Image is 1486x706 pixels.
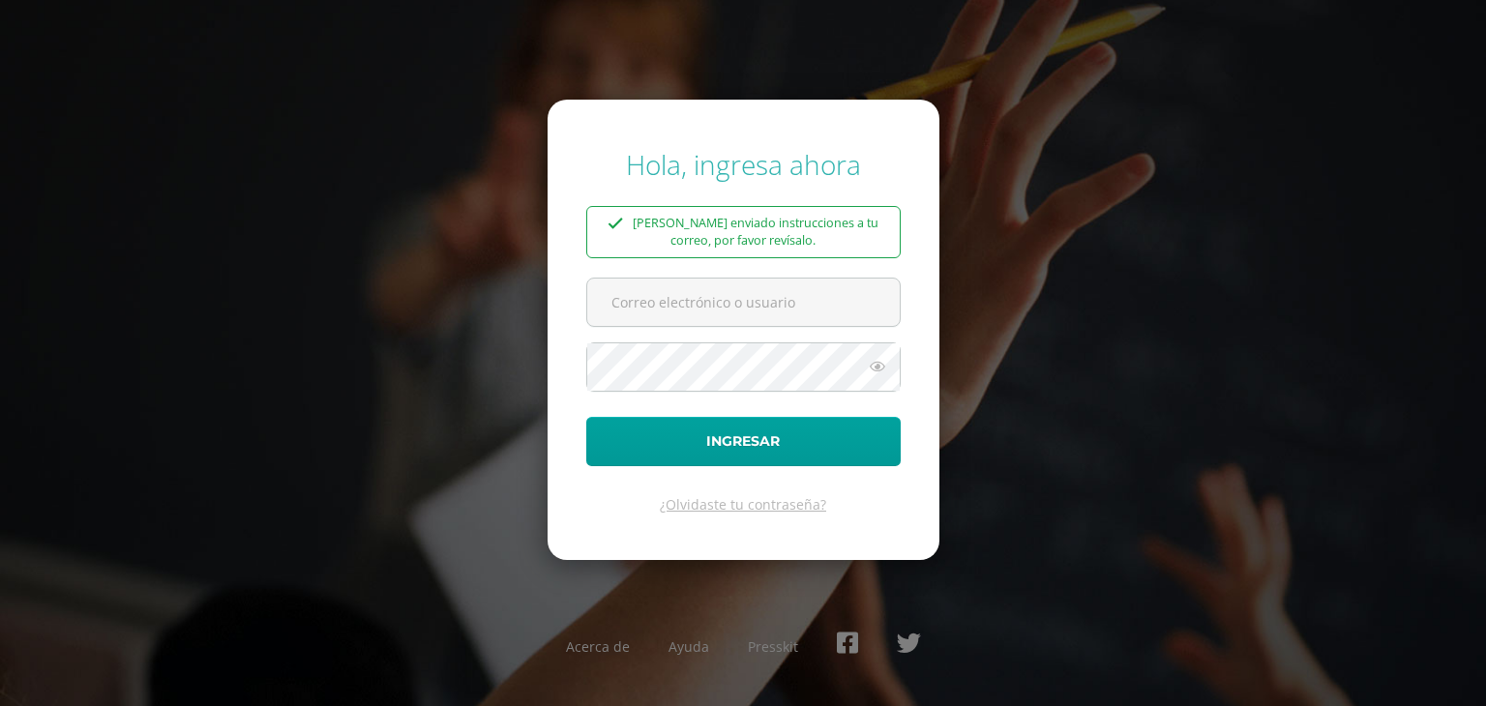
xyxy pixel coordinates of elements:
a: Ayuda [669,637,709,656]
div: [PERSON_NAME] enviado instrucciones a tu correo, por favor revísalo. [586,206,901,258]
a: ¿Olvidaste tu contraseña? [660,495,826,514]
a: Acerca de [566,637,630,656]
input: Correo electrónico o usuario [587,279,900,326]
div: Hola, ingresa ahora [586,146,901,183]
a: Presskit [748,637,798,656]
button: Ingresar [586,417,901,466]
